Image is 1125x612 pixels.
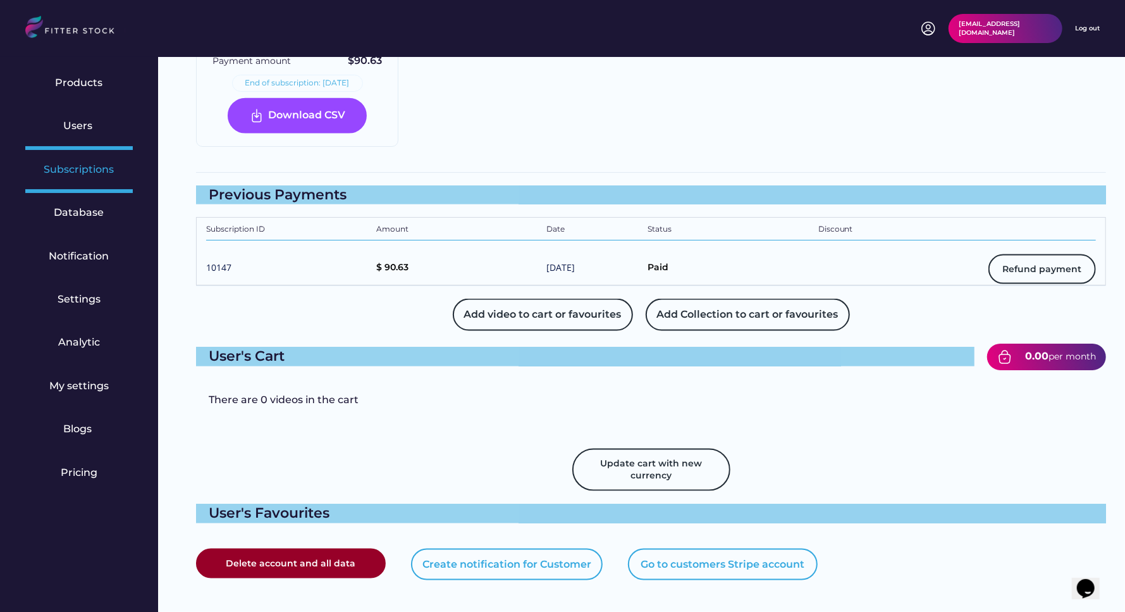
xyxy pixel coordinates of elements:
[196,347,974,366] div: User's Cart
[25,16,125,42] img: LOGO.svg
[648,261,812,277] div: Paid
[1048,351,1096,363] div: per month
[648,224,812,237] div: Status
[63,422,95,436] div: Blogs
[269,108,346,123] div: Download CSV
[376,224,540,237] div: Amount
[209,393,1023,407] div: There are 0 videos in the cart
[196,549,386,579] button: Delete account and all data
[376,261,540,277] div: $ 90.63
[196,504,1106,523] div: User's Favourites
[212,55,291,68] div: Payment amount
[921,21,936,36] img: profile-circle.svg
[54,206,104,220] div: Database
[49,379,109,393] div: My settings
[646,299,850,330] button: Add Collection to cart or favourites
[63,119,95,133] div: Users
[61,466,97,480] div: Pricing
[1072,561,1112,599] iframe: chat widget
[49,249,109,263] div: Notification
[58,292,101,306] div: Settings
[411,549,603,580] button: Create notification for Customer
[547,261,642,277] div: [DATE]
[58,335,100,349] div: Analytic
[628,549,818,580] button: Go to customers Stripe account
[206,261,370,277] div: 10147
[348,54,382,68] div: $90.63
[818,224,982,237] div: Discount
[206,224,370,237] div: Subscription ID
[453,299,633,330] button: Add video to cart or favourites
[245,78,350,89] div: End of subscription: [DATE]
[1075,24,1100,33] div: Log out
[572,449,730,491] button: Update cart with new currency
[1025,350,1048,362] strong: 0.00
[44,163,114,177] div: Subscriptions
[547,224,642,237] div: Date
[988,254,1096,285] button: Refund payment
[997,349,1012,365] img: bag-tick-2.svg
[56,76,103,90] div: Products
[196,185,1106,205] div: Previous Payments
[249,108,264,123] img: Frame%20%287%29.svg
[959,20,1052,37] div: [EMAIL_ADDRESS][DOMAIN_NAME]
